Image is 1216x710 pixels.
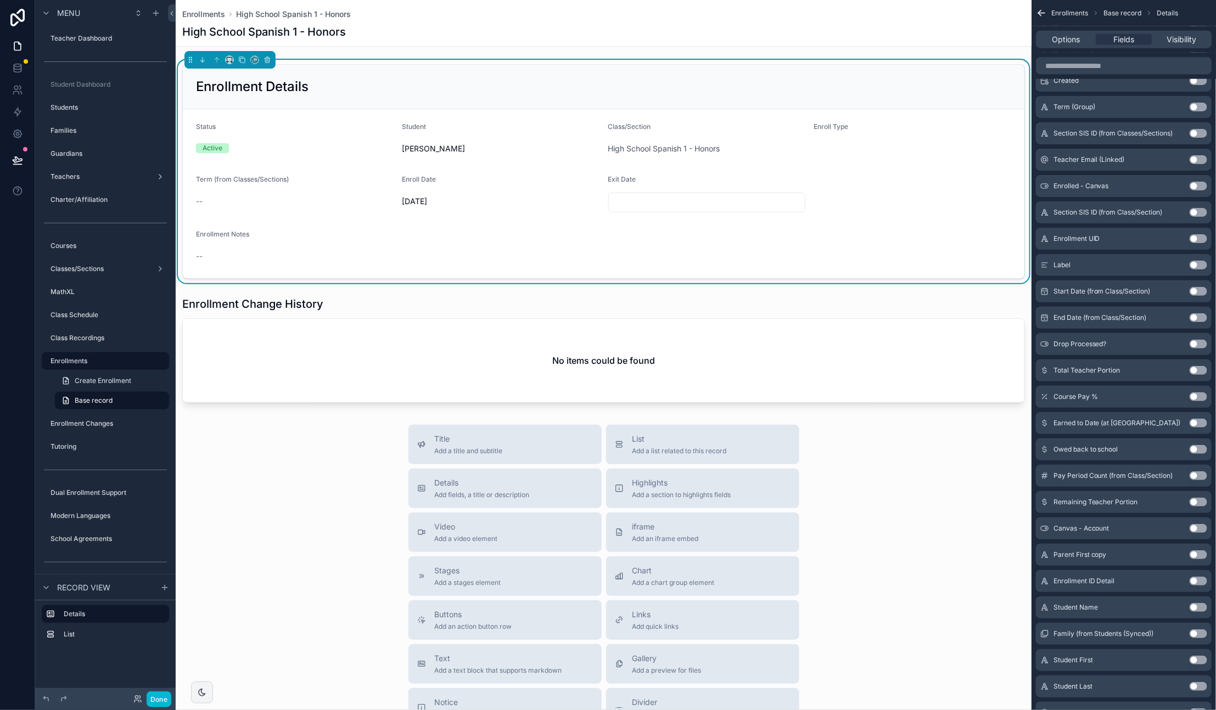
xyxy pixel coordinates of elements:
span: Teacher Email (Linked) [1054,155,1125,164]
span: Title [435,433,503,444]
label: Enrollment Changes [51,419,167,428]
span: Section SIS ID (from Class/Section) [1054,208,1163,217]
label: Families [51,126,167,135]
span: High School Spanish 1 - Honors [236,9,351,20]
h1: High School Spanish 1 - Honors [182,24,346,40]
label: Teachers [51,172,152,181]
label: Courses [51,241,167,250]
span: Add fields, a title or description [435,491,530,499]
label: Teacher Dashboard [51,34,167,43]
span: -- [196,196,203,207]
span: Earned to Date (at [GEOGRAPHIC_DATA]) [1054,419,1181,427]
span: Base record [1103,9,1141,18]
button: ChartAdd a chart group element [606,556,799,596]
button: iframeAdd an iframe embed [606,512,799,552]
span: Details [1157,9,1178,18]
span: Add an iframe embed [632,534,699,543]
span: Buttons [435,609,512,620]
span: Term (Group) [1054,103,1095,111]
button: TitleAdd a title and subtitle [408,425,602,464]
label: Students [51,103,167,112]
button: ListAdd a list related to this record [606,425,799,464]
a: Dual Enrollment Support [42,484,169,501]
a: Base record [55,392,169,409]
span: Enrollment UID [1054,234,1100,243]
span: Owed back to school [1054,445,1118,454]
span: Highlights [632,477,731,488]
label: MathXL [51,288,167,296]
button: Done [147,691,171,707]
span: Options [1052,34,1080,45]
span: [DATE] [402,196,599,207]
span: Text [435,653,562,664]
span: Student First [1054,656,1093,664]
div: scrollable content [35,600,176,654]
span: Drop Processed? [1054,340,1107,348]
a: Teacher Dashboard [42,30,169,47]
button: LinksAdd quick links [606,600,799,640]
span: Family (from Students (Synced)) [1054,629,1154,638]
label: Class Recordings [51,334,167,342]
span: List [632,433,727,444]
label: Class Schedule [51,311,167,319]
span: -- [196,251,203,262]
span: Chart [632,565,715,576]
span: Start Date (from Class/Section) [1054,287,1151,296]
a: Modern Languages [42,507,169,525]
span: Add a chart group element [632,578,715,587]
a: Class Schedule [42,306,169,324]
span: Canvas - Account [1054,524,1109,533]
a: Students [42,99,169,116]
label: Modern Languages [51,511,167,520]
label: Dual Enrollment Support [51,488,167,497]
button: DetailsAdd fields, a title or description [408,469,602,508]
label: Details [64,610,160,618]
span: Links [632,609,679,620]
span: Record view [57,582,110,593]
span: Status [196,122,216,131]
label: School Agreements [51,534,167,543]
label: Enrollments [51,357,162,365]
span: Add an action button row [435,622,512,631]
a: MathXL [42,283,169,301]
span: Remaining Teacher Portion [1054,498,1138,506]
span: Gallery [632,653,702,664]
span: Menu [57,8,80,19]
span: Base record [75,396,113,405]
span: iframe [632,521,699,532]
span: Total Teacher Portion [1054,366,1120,375]
span: Add a video element [435,534,498,543]
span: Add a list related to this record [632,447,727,455]
label: List [64,630,165,639]
span: Created [1054,76,1079,85]
a: Classes/Sections [42,260,169,278]
button: StagesAdd a stages element [408,556,602,596]
span: Enrollments [1051,9,1088,18]
span: Video [435,521,498,532]
a: Enrollments [182,9,225,20]
label: Student Dashboard [51,80,167,89]
span: Term (from Classes/Sections) [196,175,289,183]
button: VideoAdd a video element [408,512,602,552]
a: Teachers [42,168,169,185]
label: Classes/Sections [51,264,152,273]
span: Class/Section [608,122,651,131]
span: Section SIS ID (from Classes/Sections) [1054,129,1173,138]
span: High School Spanish 1 - Honors [608,143,720,154]
a: Student Dashboard [42,76,169,93]
button: ButtonsAdd an action button row [408,600,602,640]
a: Courses [42,237,169,255]
span: Enroll Date [402,175,436,183]
span: Add a title and subtitle [435,447,503,455]
span: [PERSON_NAME] [402,143,599,154]
span: Parent First copy [1054,550,1107,559]
a: Guardians [42,145,169,162]
a: Tutoring [42,438,169,455]
span: Course Pay % [1054,392,1098,401]
a: Enrollment Changes [42,415,169,432]
span: Create Enrollment [75,376,131,385]
a: Class Recordings [42,329,169,347]
a: School Agreements [42,530,169,548]
button: TextAdd a text block that supports markdown [408,644,602,684]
